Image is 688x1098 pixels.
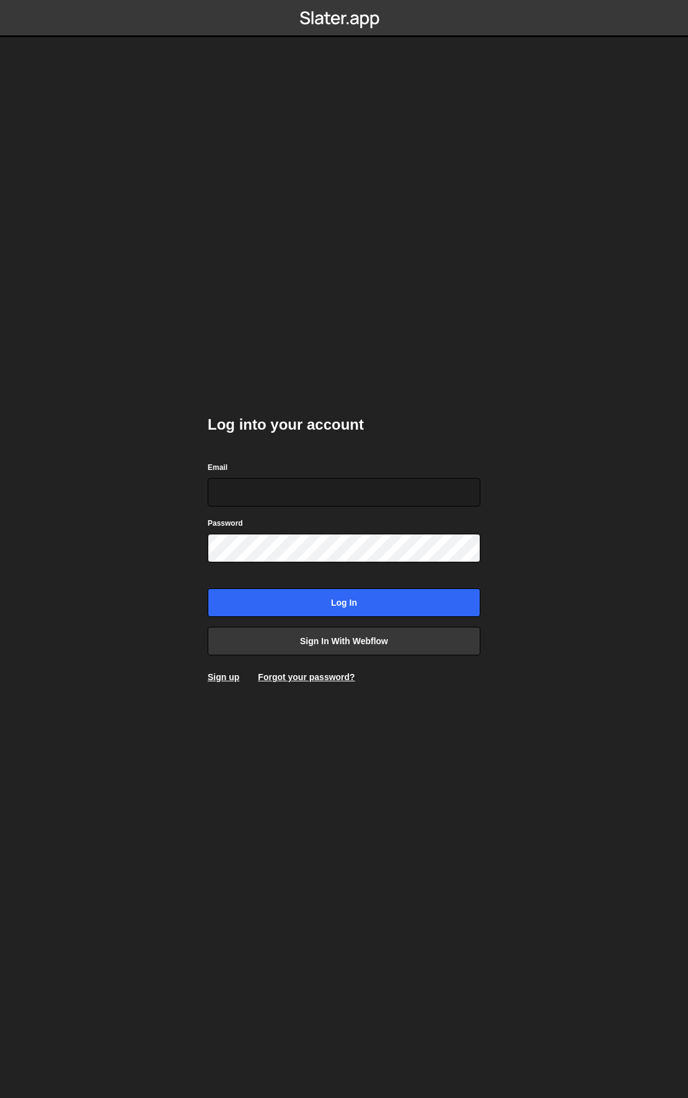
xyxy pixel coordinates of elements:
[208,588,480,617] input: Log in
[208,415,480,435] h2: Log into your account
[208,672,239,682] a: Sign up
[208,517,243,529] label: Password
[208,461,227,474] label: Email
[208,627,480,655] a: Sign in with Webflow
[258,672,355,682] a: Forgot your password?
